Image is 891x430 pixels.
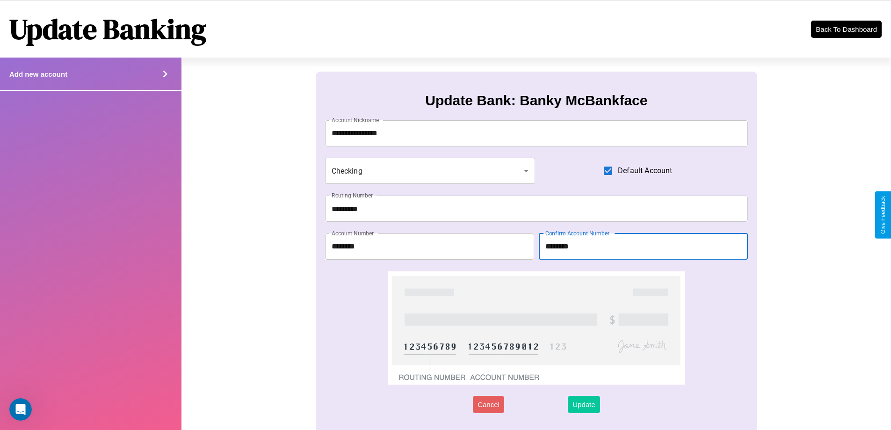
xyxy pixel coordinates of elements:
button: Cancel [473,396,504,413]
img: check [388,271,684,385]
button: Back To Dashboard [811,21,882,38]
div: Checking [325,158,536,184]
div: Give Feedback [880,196,886,234]
label: Confirm Account Number [545,229,609,237]
label: Account Number [332,229,374,237]
iframe: Intercom live chat [9,398,32,421]
span: Default Account [618,165,672,176]
label: Routing Number [332,191,373,199]
button: Update [568,396,600,413]
h1: Update Banking [9,10,206,48]
label: Account Nickname [332,116,379,124]
h4: Add new account [9,70,67,78]
h3: Update Bank: Banky McBankface [425,93,647,109]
